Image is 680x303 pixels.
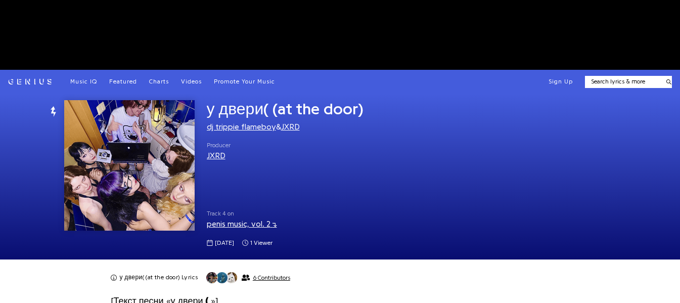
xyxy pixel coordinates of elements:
a: dj trippie flameboy [207,123,276,131]
span: Charts [149,78,169,84]
span: Featured [109,78,137,84]
span: у двери( (at the door) [207,101,364,117]
a: Featured [109,78,137,86]
input: Search lyrics & more [585,77,660,86]
span: Promote Your Music [214,78,275,84]
h2: у двери( (at the door) Lyrics [120,274,198,282]
a: Videos [181,78,202,86]
div: & [207,121,402,133]
span: Producer [207,141,231,150]
a: penis music, vol. 2 [207,220,277,228]
span: Track 4 on [207,209,402,218]
img: Cover art for у двери( (at the door) by dj trippie flameboy & JXRD [64,100,195,231]
a: Promote Your Music [214,78,275,86]
button: 6 Contributors [206,272,290,284]
a: Music IQ [70,78,97,86]
span: Music IQ [70,78,97,84]
button: Sign Up [549,78,573,86]
span: 1 viewer [242,239,273,247]
a: Charts [149,78,169,86]
a: JXRD [207,152,225,160]
span: Videos [181,78,202,84]
span: 6 Contributors [253,274,290,281]
span: 1 viewer [250,239,273,247]
span: [DATE] [215,239,234,247]
a: JXRD [281,123,300,131]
